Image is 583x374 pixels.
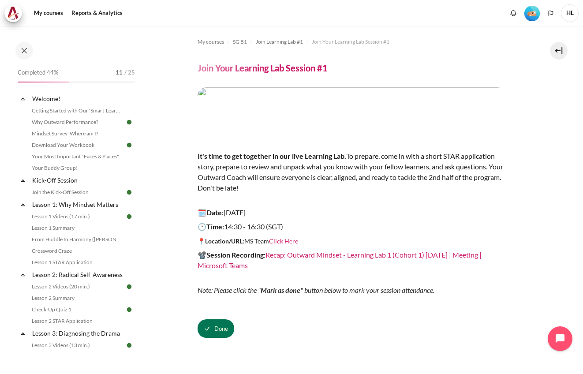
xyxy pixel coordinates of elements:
button: Languages [544,7,557,20]
span: Collapse [19,329,27,338]
a: Your Buddy Group! [29,163,125,173]
strong: It's time to get together in our live Learning Lab. [198,152,346,160]
a: SG B1 [233,37,247,47]
span: Join Learning Lab #1 [256,38,303,46]
span: 11 [116,68,123,77]
img: Done [125,341,133,349]
p: [DATE] [198,207,506,218]
div: Show notification window with no new notifications [507,7,520,20]
span: Collapse [19,200,27,209]
img: Architeck [7,7,19,20]
a: Lesson 3 Videos (13 min.) [29,340,125,351]
span: / 25 [124,68,135,77]
a: Join the Kick-Off Session [29,187,125,198]
span: MS Team [244,237,298,245]
span: " button below to mark your session attendance. [300,286,434,294]
a: Lesson 2 STAR Application [29,316,125,326]
strong: 📍Location/URL: [198,237,244,245]
a: Architeck Architeck [4,4,26,22]
a: Mindset Survey: Where am I? [29,128,125,139]
strong: 📽️Session Recording [198,251,264,259]
iframe: Join Your Learning Lab Session #1 [198,351,520,352]
img: Done [125,141,133,149]
a: Click Here [269,237,298,245]
strong: 🕑Time: [198,222,224,231]
a: Lesson 2 Videos (20 min.) [29,281,125,292]
img: Done [125,306,133,314]
span: 14:30 - 16:30 (SGT) [224,222,283,231]
div: Level #2 [524,5,540,21]
a: From Huddle to Harmony ([PERSON_NAME]'s Story) [29,234,125,245]
a: Lesson 1: Why Mindset Matters [31,198,125,210]
a: Lesson 2 Summary [29,293,125,303]
a: Kick-Off Session [31,174,125,186]
a: Getting Started with Our 'Smart-Learning' Platform [29,105,125,116]
span: HL [561,4,579,22]
p: To prepare, come in with a short STAR application story, prepare to review and unpack what you kn... [198,140,506,204]
a: Lesson 3: Diagnosing the Drama [31,327,125,339]
span: My courses [198,38,224,46]
a: Level #2 [521,5,543,21]
img: Done [125,188,133,196]
a: Reports & Analytics [68,4,126,22]
a: Lesson 2: Radical Self-Awareness [31,269,125,280]
a: Crossword Craze [29,246,125,256]
a: My courses [198,37,224,47]
span: Collapse [19,270,27,279]
a: Lesson 1 STAR Application [29,257,125,268]
a: Welcome! [31,93,125,105]
span: SG B1 [233,38,247,46]
span: Mark as done [261,286,300,294]
a: User menu [561,4,579,22]
img: Done [125,213,133,221]
span: Join Your Learning Lab Session #1 [312,38,389,46]
h4: Join Your Learning Lab Session #1 [198,62,328,74]
img: Done [125,283,133,291]
button: Join Your Learning Lab Session #1 is marked as done. Press to undo. [198,319,234,338]
span: Completed 44% [18,68,58,77]
a: Download Your Workbook [29,140,125,150]
span: Note: Please click the " [198,286,261,294]
span: Collapse [19,94,27,103]
a: Recap: Outward Mindset - Learning Lab 1 (Cohort 1) [DATE] | Meeting | Microsoft Teams [198,251,482,269]
a: Lesson 1 Summary [29,223,125,233]
a: Your Most Important "Faces & Places" [29,151,125,162]
span: Collapse [19,176,27,185]
a: Join Your Learning Lab Session #1 [312,37,389,47]
strong: 🗓️Date: [198,208,224,217]
img: Level #2 [524,6,540,21]
a: Join Learning Lab #1 [256,37,303,47]
span: Done [214,325,228,333]
p: : [198,250,506,271]
a: Why Outward Performance? [29,117,125,127]
img: Done [125,118,133,126]
a: Lesson 1 Videos (17 min.) [29,211,125,222]
a: My courses [31,4,66,22]
a: Check-Up Quiz 1 [29,304,125,315]
nav: Navigation bar [198,35,520,49]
